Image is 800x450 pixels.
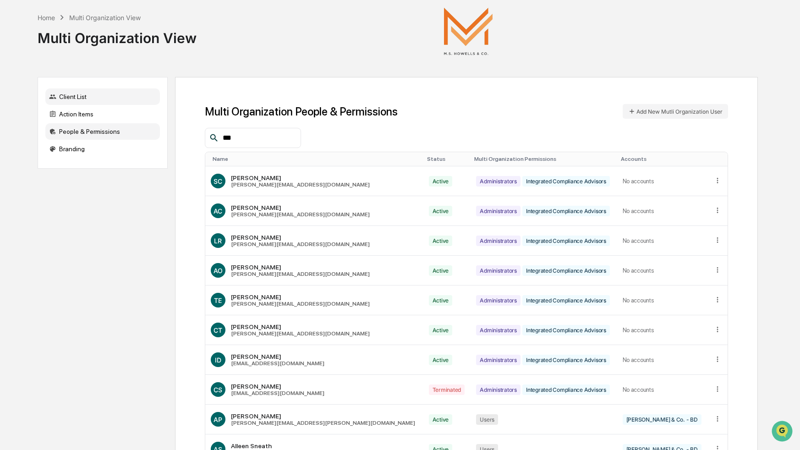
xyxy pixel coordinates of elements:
[476,265,521,276] div: Administrators
[214,386,222,394] span: CS
[623,267,703,274] div: No accounts
[214,326,222,334] span: CT
[9,70,26,87] img: 1746055101610-c473b297-6a78-478c-a979-82029cc54cd1
[231,301,370,307] div: [PERSON_NAME][EMAIL_ADDRESS][DOMAIN_NAME]
[45,123,160,140] div: People & Permissions
[5,129,61,146] a: 🔎Data Lookup
[214,416,222,423] span: AP
[231,204,370,211] div: [PERSON_NAME]
[427,156,467,162] div: Toggle SortBy
[215,356,221,364] span: ID
[231,442,370,450] div: Alleen Sneath
[45,141,160,157] div: Branding
[623,178,703,185] div: No accounts
[45,106,160,122] div: Action Items
[231,323,370,330] div: [PERSON_NAME]
[623,386,703,393] div: No accounts
[522,384,610,395] div: Integrated Compliance Advisors
[621,156,705,162] div: Toggle SortBy
[45,88,160,105] div: Client List
[623,327,703,334] div: No accounts
[9,19,167,34] p: How can we help?
[9,116,16,124] div: 🖐️
[476,236,521,246] div: Administrators
[429,236,453,246] div: Active
[231,293,370,301] div: [PERSON_NAME]
[476,206,521,216] div: Administrators
[231,360,324,367] div: [EMAIL_ADDRESS][DOMAIN_NAME]
[623,414,701,425] div: [PERSON_NAME] & Co. - BD
[18,133,58,142] span: Data Lookup
[31,79,116,87] div: We're available if you need us!
[214,296,222,304] span: TE
[231,181,370,188] div: [PERSON_NAME][EMAIL_ADDRESS][DOMAIN_NAME]
[18,115,59,125] span: Preclearance
[205,105,398,118] h1: Multi Organization People & Permissions
[429,206,453,216] div: Active
[476,295,521,306] div: Administrators
[422,7,514,55] img: M.S. Howells & Co.
[31,70,150,79] div: Start new chat
[522,265,610,276] div: Integrated Compliance Advisors
[9,134,16,141] div: 🔎
[214,177,222,185] span: SC
[91,155,111,162] span: Pylon
[231,390,324,396] div: [EMAIL_ADDRESS][DOMAIN_NAME]
[429,325,453,335] div: Active
[231,234,370,241] div: [PERSON_NAME]
[69,14,141,22] div: Multi Organization View
[476,384,521,395] div: Administrators
[476,325,521,335] div: Administrators
[231,241,370,247] div: [PERSON_NAME][EMAIL_ADDRESS][DOMAIN_NAME]
[156,73,167,84] button: Start new chat
[429,355,453,365] div: Active
[214,207,222,215] span: AC
[214,267,223,274] span: AO
[38,22,197,46] div: Multi Organization View
[231,412,415,420] div: [PERSON_NAME]
[231,211,370,218] div: [PERSON_NAME][EMAIL_ADDRESS][DOMAIN_NAME]
[231,174,370,181] div: [PERSON_NAME]
[623,208,703,214] div: No accounts
[231,353,324,360] div: [PERSON_NAME]
[63,112,117,128] a: 🗄️Attestations
[429,176,453,187] div: Active
[623,357,703,363] div: No accounts
[5,112,63,128] a: 🖐️Preclearance
[231,383,324,390] div: [PERSON_NAME]
[231,271,370,277] div: [PERSON_NAME][EMAIL_ADDRESS][DOMAIN_NAME]
[214,237,222,245] span: LR
[213,156,420,162] div: Toggle SortBy
[429,265,453,276] div: Active
[715,156,724,162] div: Toggle SortBy
[476,176,521,187] div: Administrators
[476,414,498,425] div: Users
[231,263,370,271] div: [PERSON_NAME]
[76,115,114,125] span: Attestations
[66,116,74,124] div: 🗄️
[429,295,453,306] div: Active
[771,420,795,445] iframe: Open customer support
[476,355,521,365] div: Administrators
[474,156,613,162] div: Toggle SortBy
[231,420,415,426] div: [PERSON_NAME][EMAIL_ADDRESS][PERSON_NAME][DOMAIN_NAME]
[522,206,610,216] div: Integrated Compliance Advisors
[522,176,610,187] div: Integrated Compliance Advisors
[623,104,728,119] button: Add New Mutli Organization User
[38,14,55,22] div: Home
[429,414,453,425] div: Active
[65,155,111,162] a: Powered byPylon
[522,236,610,246] div: Integrated Compliance Advisors
[522,325,610,335] div: Integrated Compliance Advisors
[522,355,610,365] div: Integrated Compliance Advisors
[623,297,703,304] div: No accounts
[623,237,703,244] div: No accounts
[231,330,370,337] div: [PERSON_NAME][EMAIL_ADDRESS][DOMAIN_NAME]
[522,295,610,306] div: Integrated Compliance Advisors
[429,384,465,395] div: Terminated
